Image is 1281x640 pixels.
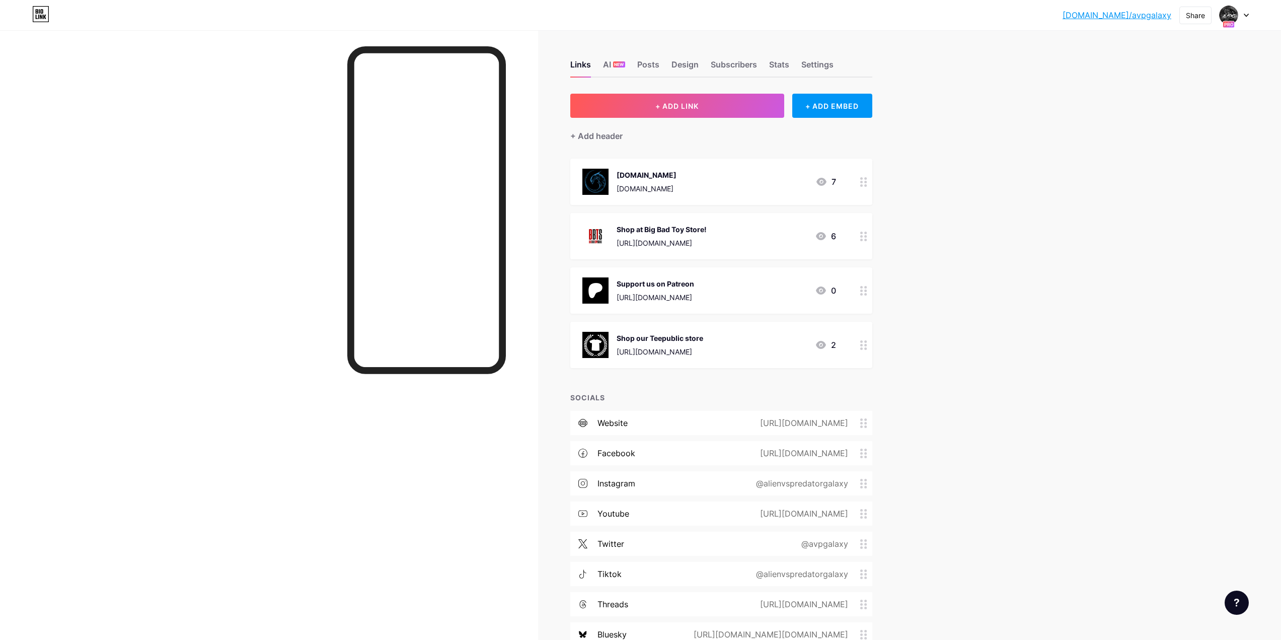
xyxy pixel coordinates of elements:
[637,58,659,77] div: Posts
[711,58,757,77] div: Subscribers
[815,176,836,188] div: 7
[597,598,628,610] div: threads
[582,169,609,195] img: www.avpgalaxy.net
[570,392,872,403] div: SOCIALS
[617,333,703,343] div: Shop our Teepublic store
[597,538,624,550] div: twitter
[582,223,609,249] img: Shop at Big Bad Toy Store!
[582,332,609,358] img: Shop our Teepublic store
[597,568,622,580] div: tiktok
[815,230,836,242] div: 6
[815,285,836,297] div: 0
[1186,10,1205,21] div: Share
[570,94,784,118] button: + ADD LINK
[744,447,860,459] div: [URL][DOMAIN_NAME]
[597,508,629,520] div: youtube
[1219,6,1238,25] img: avpgalaxy
[740,477,860,489] div: @alienvspredatorgalaxy
[614,61,624,67] span: NEW
[597,447,635,459] div: facebook
[801,58,834,77] div: Settings
[617,292,694,303] div: [URL][DOMAIN_NAME]
[570,58,591,77] div: Links
[570,130,623,142] div: + Add header
[744,508,860,520] div: [URL][DOMAIN_NAME]
[617,346,703,357] div: [URL][DOMAIN_NAME]
[785,538,860,550] div: @avpgalaxy
[617,224,707,235] div: Shop at Big Bad Toy Store!
[740,568,860,580] div: @alienvspredatorgalaxy
[582,277,609,304] img: Support us on Patreon
[655,102,699,110] span: + ADD LINK
[671,58,699,77] div: Design
[597,417,628,429] div: website
[744,417,860,429] div: [URL][DOMAIN_NAME]
[617,278,694,289] div: Support us on Patreon
[617,170,676,180] div: [DOMAIN_NAME]
[617,183,676,194] div: [DOMAIN_NAME]
[815,339,836,351] div: 2
[792,94,872,118] div: + ADD EMBED
[769,58,789,77] div: Stats
[744,598,860,610] div: [URL][DOMAIN_NAME]
[1063,9,1171,21] a: [DOMAIN_NAME]/avpgalaxy
[603,58,625,77] div: AI
[597,477,635,489] div: instagram
[617,238,707,248] div: [URL][DOMAIN_NAME]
